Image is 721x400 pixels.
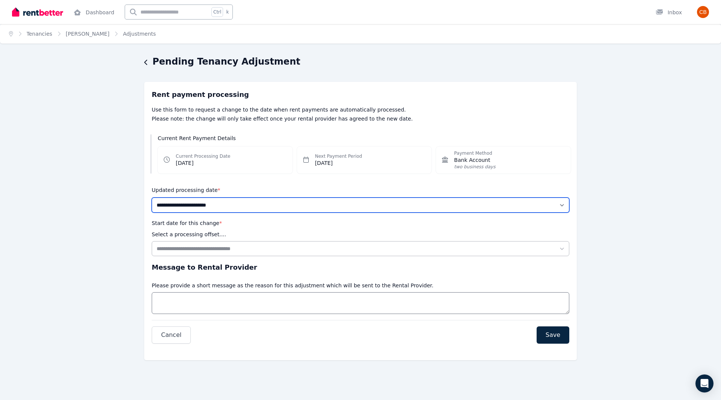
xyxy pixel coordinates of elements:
[12,6,63,18] img: RentBetter
[152,89,569,100] h3: Rent payment processing
[656,9,682,16] div: Inbox
[454,150,495,156] dt: Payment Method
[152,56,300,68] h1: Pending Tenancy Adjustment
[12,12,18,18] img: logo_orange.svg
[454,164,495,170] span: two business days
[176,153,230,159] dt: Current Processing Date
[123,31,156,37] a: Adjustments
[454,156,495,164] span: Bank Account
[161,331,181,340] span: Cancel
[75,44,81,50] img: tab_keywords_by_traffic_grey.svg
[315,159,362,167] dd: [DATE]
[20,20,83,26] div: Domain: [DOMAIN_NAME]
[152,326,191,344] button: Cancel
[211,7,223,17] span: Ctrl
[537,326,569,344] button: Save
[20,44,26,50] img: tab_domain_overview_orange.svg
[152,282,433,289] p: Please provide a short message as the reason for this adjustment which will be sent to the Rental...
[27,31,53,37] a: Tenancies
[152,187,220,193] label: Updated processing date
[29,44,67,49] div: Domain Overview
[21,12,37,18] div: v 4.0.25
[315,153,362,159] dt: Next Payment Period
[83,44,127,49] div: Keywords by Traffic
[152,262,569,273] h3: Message to Rental Provider
[12,20,18,26] img: website_grey.svg
[226,9,229,15] span: k
[152,115,569,122] p: Please note: the change will only take effect once your rental provider has agreed to the new date.
[152,220,222,226] label: Start date for this change
[158,134,571,142] h3: Current Rent Payment Details
[152,231,226,238] p: Select a processing offset....
[546,331,560,340] span: Save
[176,159,230,167] dd: [DATE]
[695,374,713,392] div: Open Intercom Messenger
[697,6,709,18] img: Charles Boyle
[66,31,109,37] a: [PERSON_NAME]
[152,106,569,113] p: Use this form to request a change to the date when rent payments are automatically processed.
